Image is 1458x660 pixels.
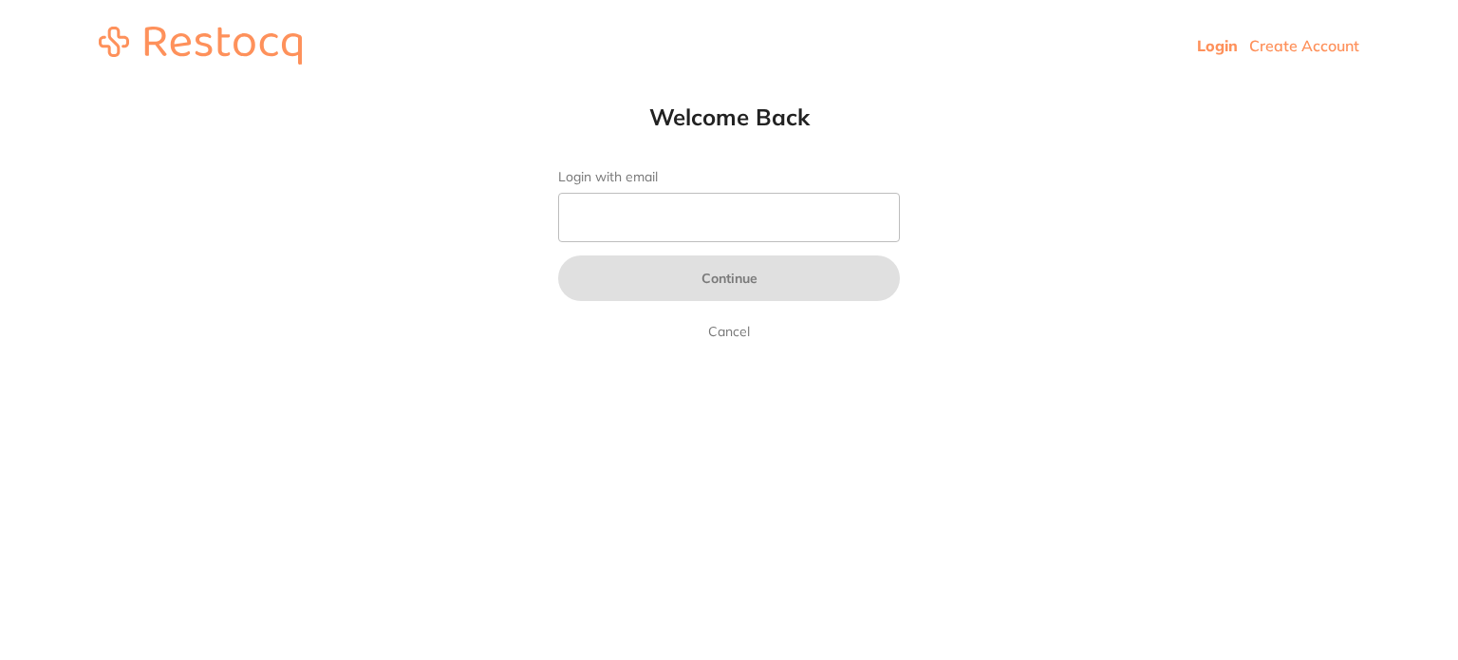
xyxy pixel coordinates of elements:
label: Login with email [558,169,900,185]
a: Cancel [704,320,754,343]
h1: Welcome Back [520,103,938,131]
a: Create Account [1249,36,1359,55]
button: Continue [558,255,900,301]
a: Login [1197,36,1238,55]
img: restocq_logo.svg [99,27,302,65]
